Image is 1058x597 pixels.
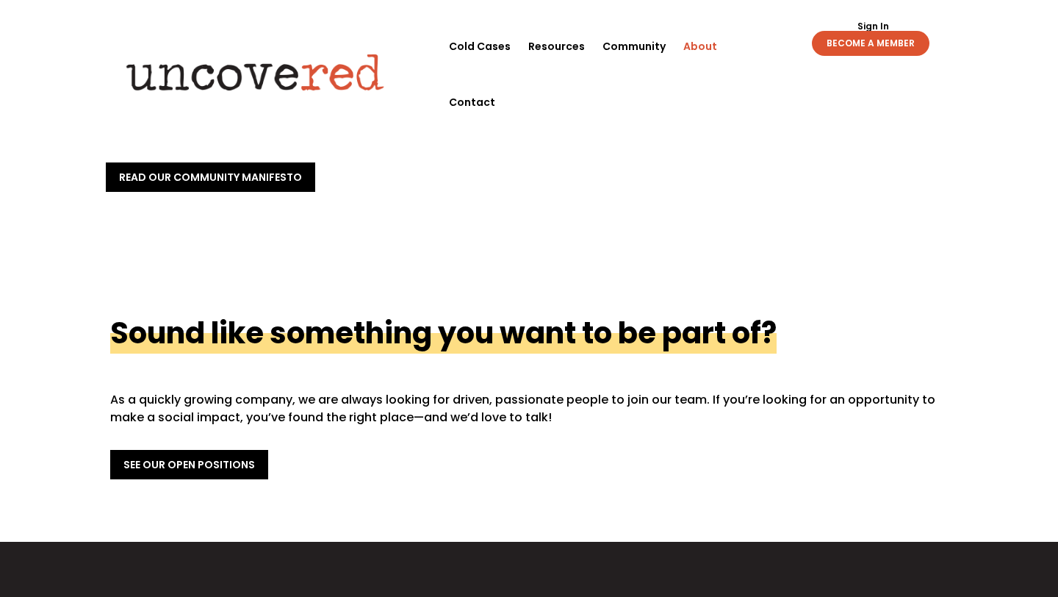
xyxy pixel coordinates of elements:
[110,391,948,426] p: As a quickly growing company, we are always looking for driven, passionate people to join our tea...
[114,43,397,101] img: Uncovered logo
[110,450,268,479] a: See Our Open Positions
[449,74,495,130] a: Contact
[528,18,585,74] a: Resources
[449,18,511,74] a: Cold Cases
[683,18,717,74] a: About
[106,162,315,192] a: read our community manifesto
[110,312,777,354] h2: Sound like something you want to be part of?
[602,18,666,74] a: Community
[812,31,929,56] a: BECOME A MEMBER
[414,409,424,426] span: —
[849,22,897,31] a: Sign In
